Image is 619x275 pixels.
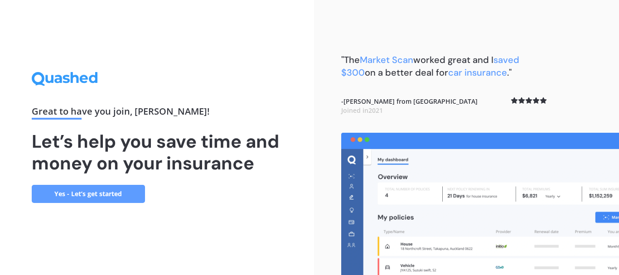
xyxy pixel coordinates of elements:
[32,185,145,203] a: Yes - Let’s get started
[360,54,413,66] span: Market Scan
[341,97,478,115] b: - [PERSON_NAME] from [GEOGRAPHIC_DATA]
[341,54,519,78] b: "The worked great and I on a better deal for ."
[341,54,519,78] span: saved $300
[32,130,283,174] h1: Let’s help you save time and money on your insurance
[341,106,383,115] span: Joined in 2021
[448,67,507,78] span: car insurance
[341,133,619,275] img: dashboard.webp
[32,107,283,120] div: Great to have you join , [PERSON_NAME] !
